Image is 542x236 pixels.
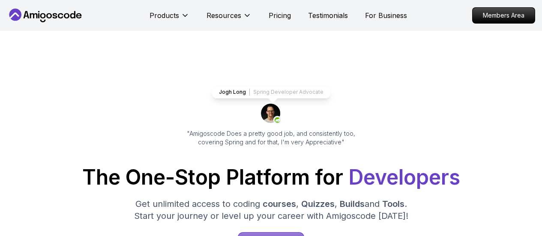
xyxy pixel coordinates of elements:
a: Testimonials [308,10,348,21]
a: Pricing [269,10,291,21]
a: For Business [365,10,407,21]
button: Products [150,10,189,27]
p: Products [150,10,179,21]
p: Resources [207,10,241,21]
span: Builds [340,199,365,209]
span: Developers [348,164,460,190]
img: josh long [261,104,281,124]
p: Jogh Long [219,89,246,96]
p: "Amigoscode Does a pretty good job, and consistently too, covering Spring and for that, I'm very ... [175,129,367,146]
p: Get unlimited access to coding , , and . Start your journey or level up your career with Amigosco... [127,198,415,222]
span: Quizzes [301,199,335,209]
a: Members Area [472,7,535,24]
span: courses [263,199,296,209]
button: Resources [207,10,252,27]
p: Spring Developer Advocate [253,89,323,96]
span: Tools [382,199,404,209]
h1: The One-Stop Platform for [7,167,535,188]
p: Members Area [473,8,535,23]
